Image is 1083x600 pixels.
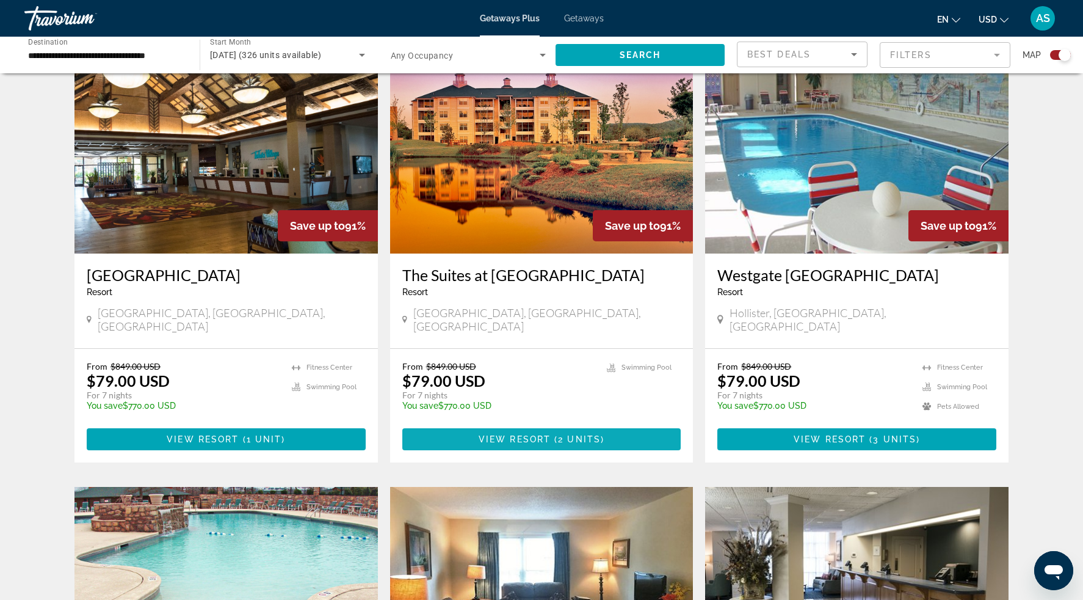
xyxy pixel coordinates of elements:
button: Change language [937,10,960,28]
span: 3 units [873,434,916,444]
a: [GEOGRAPHIC_DATA] [87,266,366,284]
div: 91% [593,210,693,241]
span: $849.00 USD [110,361,161,371]
span: Best Deals [747,49,811,59]
button: View Resort(3 units) [717,428,996,450]
button: Change currency [979,10,1009,28]
span: [DATE] (326 units available) [210,50,321,60]
p: $770.00 USD [717,401,910,411]
span: $849.00 USD [426,361,476,371]
button: User Menu [1027,5,1059,31]
span: Save up to [605,219,660,232]
span: You save [717,401,753,411]
a: Westgate [GEOGRAPHIC_DATA] [717,266,996,284]
span: Search [620,50,661,60]
img: C610O01X.jpg [74,58,378,254]
span: Save up to [290,219,345,232]
span: 2 units [558,434,601,444]
span: [GEOGRAPHIC_DATA], [GEOGRAPHIC_DATA], [GEOGRAPHIC_DATA] [98,306,366,333]
div: 91% [908,210,1009,241]
p: For 7 nights [402,390,595,401]
span: Any Occupancy [391,51,454,60]
span: Swimming Pool [937,383,987,391]
a: Getaways [564,13,604,23]
span: Pets Allowed [937,403,979,411]
span: From [87,361,107,371]
p: $79.00 USD [87,371,170,390]
span: Resort [717,287,743,297]
span: Resort [87,287,112,297]
p: $79.00 USD [717,371,800,390]
button: Filter [880,42,1010,68]
span: ( ) [866,434,920,444]
span: $849.00 USD [741,361,791,371]
span: AS [1036,12,1050,24]
button: View Resort(1 unit) [87,428,366,450]
span: [GEOGRAPHIC_DATA], [GEOGRAPHIC_DATA], [GEOGRAPHIC_DATA] [413,306,681,333]
a: Getaways Plus [480,13,540,23]
div: 91% [278,210,378,241]
span: 1 unit [247,434,282,444]
span: From [402,361,423,371]
span: Fitness Center [937,364,983,371]
mat-select: Sort by [747,47,857,62]
span: View Resort [479,434,551,444]
button: View Resort(2 units) [402,428,681,450]
span: You save [87,401,123,411]
p: For 7 nights [717,390,910,401]
span: Resort [402,287,428,297]
span: ( ) [239,434,285,444]
a: Travorium [24,2,147,34]
span: You save [402,401,438,411]
p: $79.00 USD [402,371,485,390]
span: Start Month [210,38,251,46]
button: Search [556,44,725,66]
span: Fitness Center [306,364,352,371]
span: Destination [28,37,68,46]
p: For 7 nights [87,390,280,401]
span: ( ) [551,434,604,444]
span: Save up to [921,219,976,232]
img: 3037E01X.jpg [390,58,694,254]
img: 4065O01L.jpg [705,58,1009,254]
span: en [937,15,949,24]
span: View Resort [794,434,866,444]
span: Swimming Pool [306,383,357,391]
p: $770.00 USD [87,401,280,411]
span: Hollister, [GEOGRAPHIC_DATA], [GEOGRAPHIC_DATA] [730,306,996,333]
span: From [717,361,738,371]
a: The Suites at [GEOGRAPHIC_DATA] [402,266,681,284]
span: View Resort [167,434,239,444]
span: Swimming Pool [621,364,672,371]
span: USD [979,15,997,24]
span: Map [1023,46,1041,64]
iframe: Button to launch messaging window [1034,551,1073,590]
p: $770.00 USD [402,401,595,411]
